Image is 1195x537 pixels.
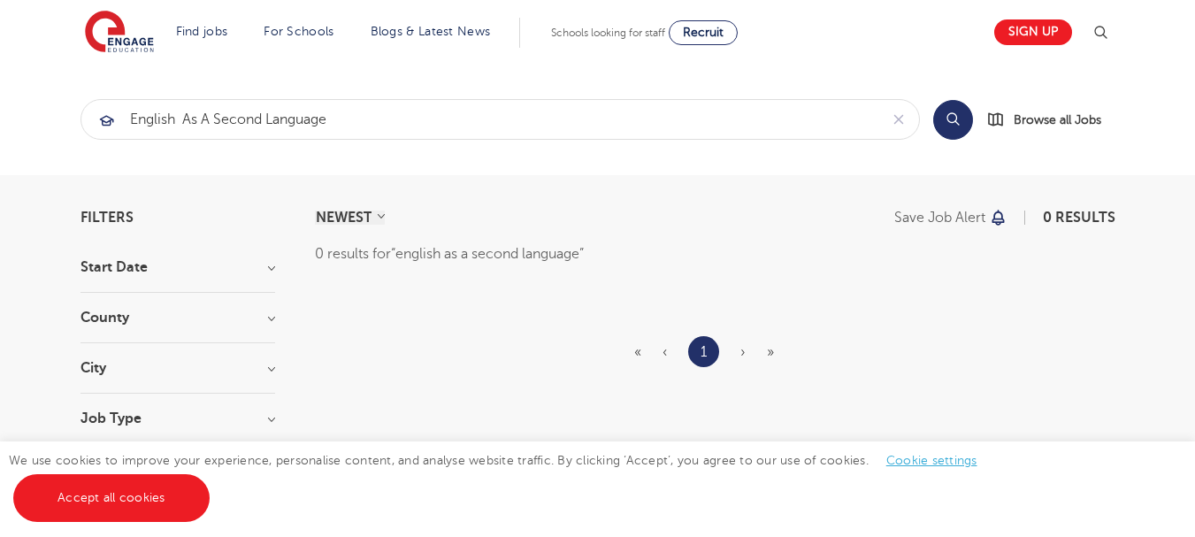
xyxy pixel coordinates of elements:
a: Accept all cookies [13,474,210,522]
img: Engage Education [85,11,154,55]
button: Save job alert [894,211,1008,225]
span: Recruit [683,26,724,39]
span: ‹ [663,344,667,360]
div: Submit [80,99,920,140]
h3: Start Date [80,260,275,274]
span: We use cookies to improve your experience, personalise content, and analyse website traffic. By c... [9,454,995,504]
a: Blogs & Latest News [371,25,491,38]
span: « [634,344,641,360]
input: Submit [81,100,878,139]
a: Cookie settings [886,454,977,467]
span: 0 results [1043,210,1115,226]
a: 1 [701,341,707,364]
a: Browse all Jobs [987,110,1115,130]
h3: Job Type [80,411,275,426]
span: › [740,344,746,360]
p: Save job alert [894,211,985,225]
span: Browse all Jobs [1014,110,1101,130]
div: 0 results for [315,242,1115,265]
a: Recruit [669,20,738,45]
span: Filters [80,211,134,225]
a: Find jobs [176,25,228,38]
button: Search [933,100,973,140]
a: Sign up [994,19,1072,45]
a: For Schools [264,25,333,38]
span: » [767,344,774,360]
h3: City [80,361,275,375]
h3: County [80,311,275,325]
span: Schools looking for staff [551,27,665,39]
q: english as a second language [391,246,584,262]
button: Clear [878,100,919,139]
